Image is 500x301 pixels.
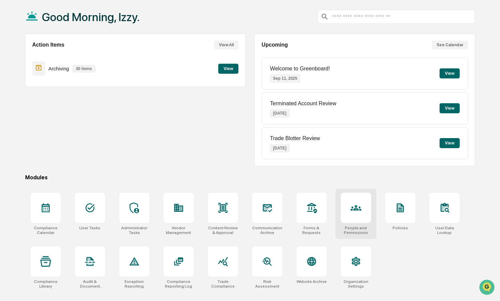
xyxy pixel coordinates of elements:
span: Data Lookup [13,97,42,104]
div: Trade Compliance [208,279,238,289]
div: Compliance Calendar [31,226,61,235]
button: View All [214,41,238,49]
div: Risk Assessment [252,279,282,289]
button: Start new chat [114,53,122,61]
button: See Calendar [432,41,468,49]
img: 1746055101610-c473b297-6a78-478c-a979-82029cc54cd1 [7,51,19,63]
div: Vendor Management [164,226,194,235]
a: 🔎Data Lookup [4,95,45,107]
div: Policies [393,226,408,230]
button: View [440,103,460,113]
span: Preclearance [13,84,43,91]
div: Website Archive [297,279,327,284]
div: Start new chat [23,51,110,58]
span: Attestations [55,84,83,91]
h2: Upcoming [262,42,288,48]
div: 🗄️ [49,85,54,91]
p: [DATE] [270,144,289,152]
div: 🖐️ [7,85,12,91]
a: 🗄️Attestations [46,82,86,94]
div: User Data Lookup [429,226,460,235]
p: Terminated Account Review [270,101,336,107]
p: Sep 11, 2025 [270,74,300,82]
p: [DATE] [270,109,289,117]
a: 🖐️Preclearance [4,82,46,94]
div: Organization Settings [341,279,371,289]
div: We're available if you need us! [23,58,85,63]
div: Communications Archive [252,226,282,235]
div: User Tasks [79,226,100,230]
p: Archiving [48,66,69,71]
div: Compliance Library [31,279,61,289]
iframe: Open customer support [479,279,497,297]
h1: Good Morning, Izzy. [42,10,140,24]
div: Content Review & Approval [208,226,238,235]
div: 🔎 [7,98,12,103]
div: Administrator Tasks [119,226,149,235]
div: Modules [25,174,475,181]
div: Forms & Requests [297,226,327,235]
div: Exception Reporting [119,279,149,289]
button: View [440,138,460,148]
a: View [218,65,238,71]
button: View [440,68,460,78]
p: Trade Blotter Review [270,135,320,141]
div: People and Permissions [341,226,371,235]
p: 30 items [73,65,95,72]
h2: Action Items [32,42,64,48]
span: Pylon [67,114,81,119]
p: How can we help? [7,14,122,25]
div: Audit & Document Logs [75,279,105,289]
p: Welcome to Greenboard! [270,66,330,72]
div: Compliance Reporting Log [164,279,194,289]
a: Powered byPylon [47,113,81,119]
button: View [218,64,238,74]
